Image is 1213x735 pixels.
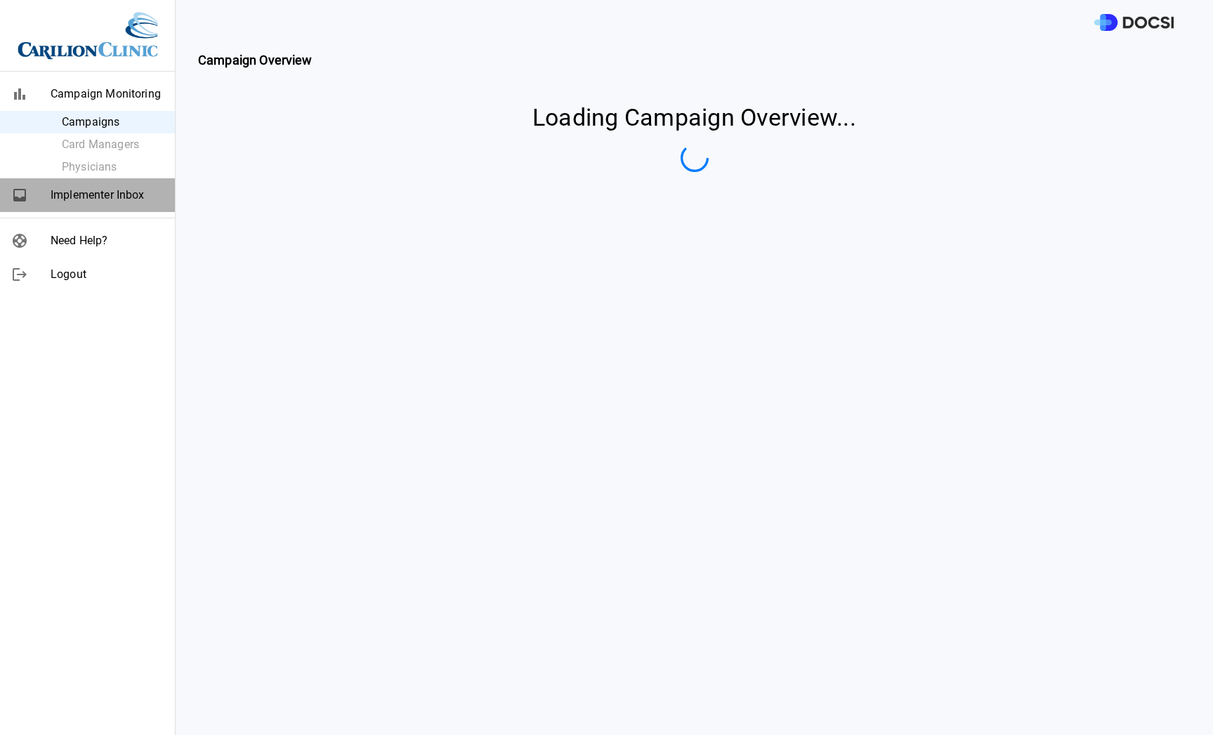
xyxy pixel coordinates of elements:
[532,103,856,133] h4: Loading Campaign Overview...
[198,53,313,67] strong: Campaign Overview
[51,86,164,102] span: Campaign Monitoring
[51,266,164,283] span: Logout
[18,11,158,60] img: Site Logo
[51,187,164,204] span: Implementer Inbox
[1094,14,1174,32] img: DOCSI Logo
[62,114,164,131] span: Campaigns
[51,232,164,249] span: Need Help?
